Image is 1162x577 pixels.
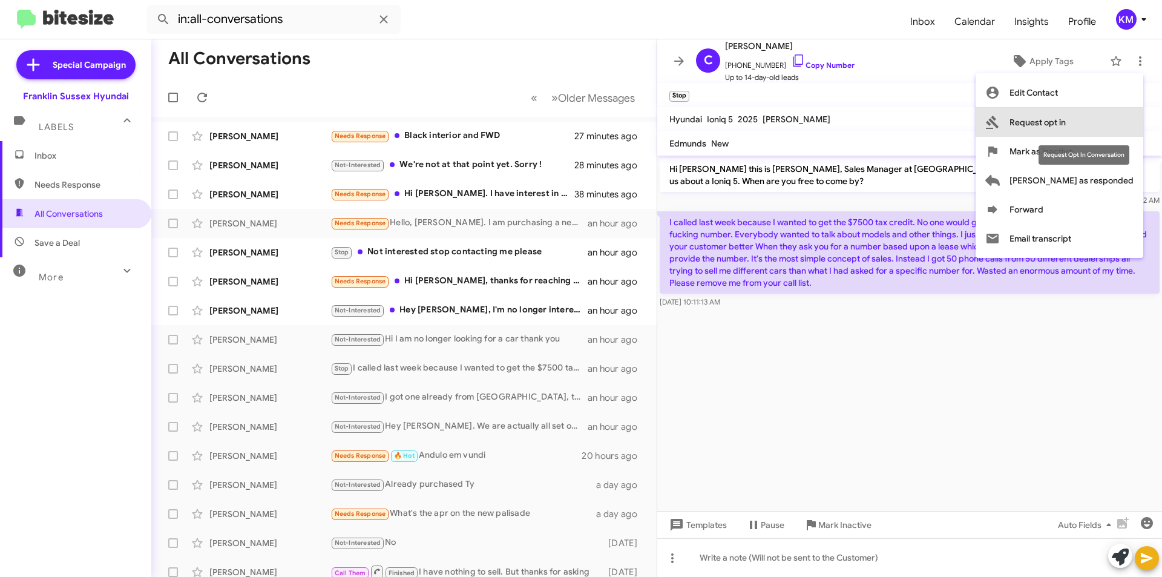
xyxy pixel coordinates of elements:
[1009,108,1066,137] span: Request opt in
[976,224,1143,253] button: Email transcript
[976,195,1143,224] button: Forward
[1009,137,1073,166] span: Mark as inactive
[1009,78,1058,107] span: Edit Contact
[1039,145,1129,165] div: Request Opt In Conversation
[1009,166,1134,195] span: [PERSON_NAME] as responded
